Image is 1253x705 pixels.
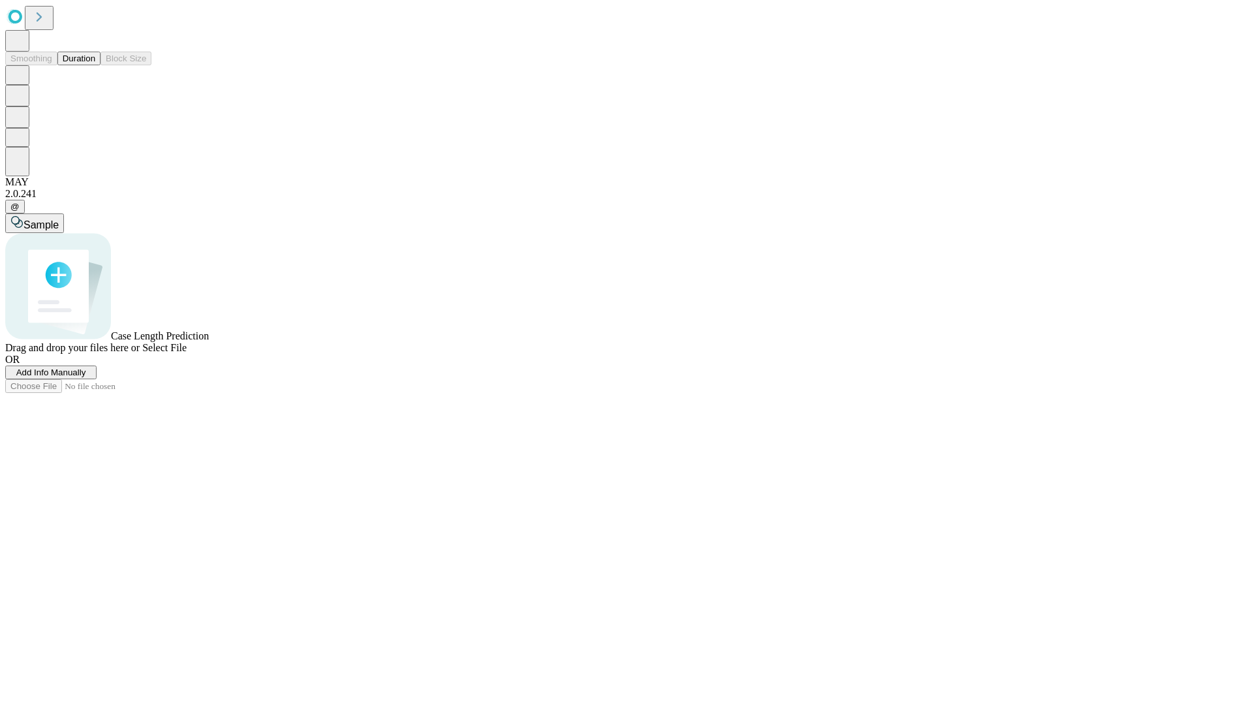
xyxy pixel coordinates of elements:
[10,202,20,211] span: @
[111,330,209,341] span: Case Length Prediction
[5,354,20,365] span: OR
[142,342,187,353] span: Select File
[23,219,59,230] span: Sample
[101,52,151,65] button: Block Size
[5,200,25,213] button: @
[5,52,57,65] button: Smoothing
[5,342,140,353] span: Drag and drop your files here or
[16,368,86,377] span: Add Info Manually
[57,52,101,65] button: Duration
[5,366,97,379] button: Add Info Manually
[5,213,64,233] button: Sample
[5,176,1248,188] div: MAY
[5,188,1248,200] div: 2.0.241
